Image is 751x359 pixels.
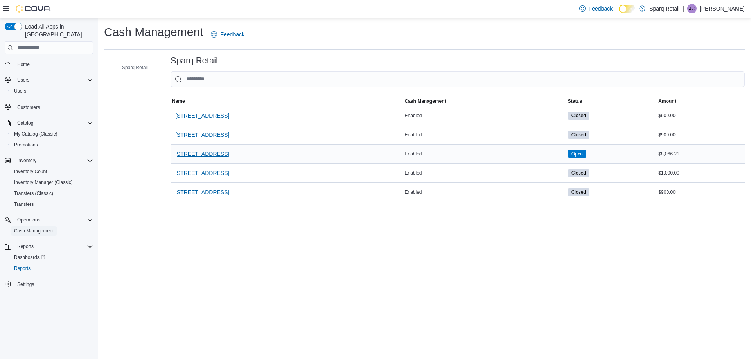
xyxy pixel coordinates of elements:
div: Enabled [403,130,566,139]
button: Transfers (Classic) [8,188,96,199]
button: Sparq Retail [111,63,151,72]
span: Feedback [220,30,244,38]
button: Operations [14,215,43,225]
a: My Catalog (Classic) [11,129,61,139]
button: [STREET_ADDRESS] [172,184,232,200]
button: Cash Management [8,225,96,236]
nav: Complex example [5,55,93,310]
div: $8,066.21 [657,149,745,159]
button: Inventory Manager (Classic) [8,177,96,188]
h3: Sparq Retail [171,56,218,65]
a: Home [14,60,33,69]
span: JC [689,4,695,13]
a: Dashboards [11,253,49,262]
span: Reports [11,264,93,273]
span: My Catalog (Classic) [14,131,57,137]
div: Enabled [403,149,566,159]
span: Dashboards [14,254,45,261]
a: Feedback [576,1,616,16]
span: Promotions [11,140,93,150]
span: Cash Management [11,226,93,236]
span: Closed [571,170,586,177]
span: Inventory Manager (Classic) [14,179,73,186]
span: Inventory Count [11,167,93,176]
span: [STREET_ADDRESS] [175,112,229,120]
span: Inventory [17,157,36,164]
span: Operations [14,215,93,225]
span: Home [14,59,93,69]
button: [STREET_ADDRESS] [172,146,232,162]
a: Reports [11,264,34,273]
span: Closed [571,112,586,119]
span: [STREET_ADDRESS] [175,150,229,158]
span: Home [17,61,30,68]
a: Dashboards [8,252,96,263]
span: Open [571,150,583,157]
input: This is a search bar. As you type, the results lower in the page will automatically filter. [171,71,745,87]
span: Closed [568,131,589,139]
span: Customers [14,102,93,112]
span: Transfers (Classic) [14,190,53,196]
span: Settings [17,281,34,288]
span: Load All Apps in [GEOGRAPHIC_DATA] [22,23,93,38]
span: Open [568,150,586,158]
button: Operations [2,214,96,225]
a: Customers [14,103,43,112]
span: My Catalog (Classic) [11,129,93,139]
button: Catalog [14,118,36,128]
div: Enabled [403,168,566,178]
span: Catalog [17,120,33,126]
span: Closed [571,131,586,138]
button: Reports [8,263,96,274]
button: Reports [14,242,37,251]
span: Sparq Retail [122,64,148,71]
h1: Cash Management [104,24,203,40]
button: [STREET_ADDRESS] [172,108,232,123]
button: Inventory Count [8,166,96,177]
p: [PERSON_NAME] [700,4,745,13]
img: Cova [16,5,51,13]
span: Customers [17,104,40,111]
button: Users [8,86,96,96]
span: Dashboards [11,253,93,262]
button: Home [2,59,96,70]
span: Closed [568,169,589,177]
span: Inventory Count [14,168,47,175]
span: Catalog [14,118,93,128]
span: Inventory [14,156,93,165]
span: Users [14,88,26,94]
a: Promotions [11,140,41,150]
span: Promotions [14,142,38,148]
span: Closed [568,112,589,120]
button: Catalog [2,118,96,129]
p: | [683,4,684,13]
button: [STREET_ADDRESS] [172,165,232,181]
span: Inventory Manager (Classic) [11,178,93,187]
input: Dark Mode [619,5,635,13]
button: Inventory [2,155,96,166]
span: Name [172,98,185,104]
button: Status [566,96,657,106]
span: Cash Management [404,98,446,104]
div: $1,000.00 [657,168,745,178]
span: Users [11,86,93,96]
div: Enabled [403,111,566,120]
div: Enabled [403,188,566,197]
span: Closed [568,188,589,196]
div: $900.00 [657,188,745,197]
button: Users [2,75,96,86]
button: Inventory [14,156,40,165]
div: $900.00 [657,111,745,120]
span: Reports [17,243,34,250]
span: Operations [17,217,40,223]
div: Jordan Cooper [687,4,697,13]
a: Inventory Count [11,167,50,176]
a: Inventory Manager (Classic) [11,178,76,187]
a: Feedback [208,27,247,42]
span: [STREET_ADDRESS] [175,169,229,177]
p: Sparq Retail [649,4,679,13]
span: Settings [14,279,93,289]
button: My Catalog (Classic) [8,129,96,139]
button: Users [14,75,32,85]
span: Users [17,77,29,83]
